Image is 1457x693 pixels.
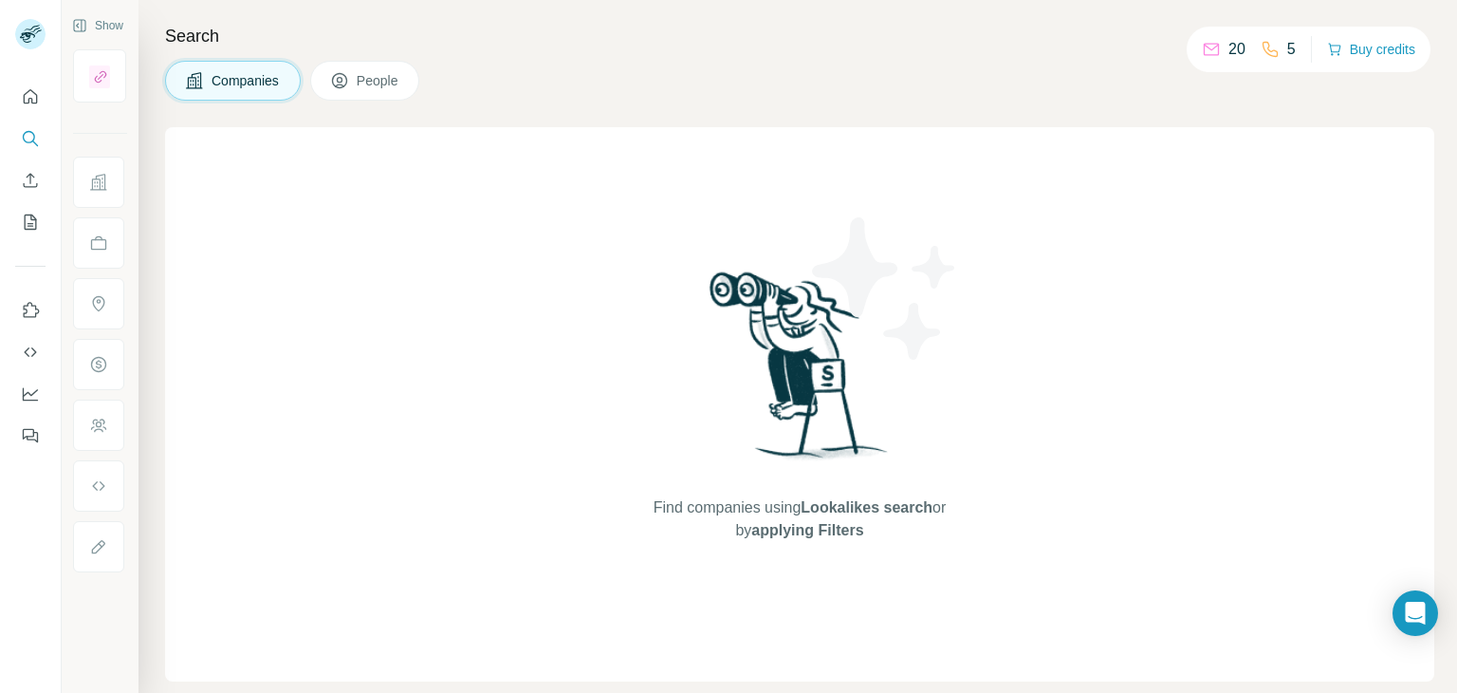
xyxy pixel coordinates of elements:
span: People [357,71,400,90]
button: Feedback [15,419,46,453]
button: Use Surfe API [15,335,46,369]
img: Surfe Illustration - Stars [800,203,970,374]
button: Enrich CSV [15,163,46,197]
span: Lookalikes search [801,499,932,515]
span: Companies [212,71,281,90]
button: Quick start [15,80,46,114]
span: applying Filters [751,522,863,538]
p: 20 [1228,38,1245,61]
button: Buy credits [1327,36,1415,63]
p: 5 [1287,38,1296,61]
h4: Search [165,23,1434,49]
img: Surfe Illustration - Woman searching with binoculars [701,267,898,478]
button: Dashboard [15,377,46,411]
button: Use Surfe on LinkedIn [15,293,46,328]
div: Open Intercom Messenger [1392,590,1438,636]
button: Search [15,122,46,156]
button: Show [59,11,137,40]
button: My lists [15,205,46,239]
span: Find companies using or by [648,496,951,542]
